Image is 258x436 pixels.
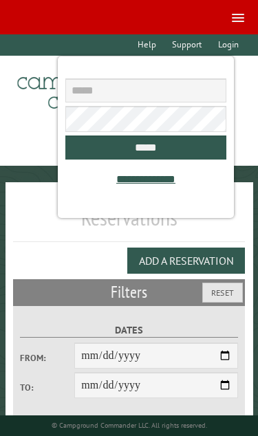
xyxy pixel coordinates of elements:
a: Support [166,34,208,56]
h2: Filters [13,279,246,305]
small: © Campground Commander LLC. All rights reserved. [52,421,207,430]
button: Reset [202,283,243,303]
label: From: [20,351,74,364]
label: Dates [20,323,238,338]
img: Campground Commander [13,61,185,115]
label: To: [20,381,74,394]
h1: Reservations [13,204,246,242]
a: Login [211,34,245,56]
a: Help [131,34,163,56]
button: Add a Reservation [127,248,245,274]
